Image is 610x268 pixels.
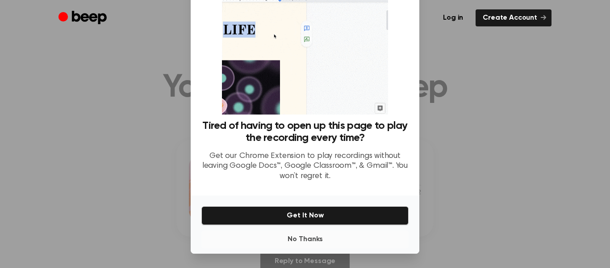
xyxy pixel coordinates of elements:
[201,206,409,225] button: Get It Now
[436,9,470,26] a: Log in
[201,151,409,182] p: Get our Chrome Extension to play recordings without leaving Google Docs™, Google Classroom™, & Gm...
[201,120,409,144] h3: Tired of having to open up this page to play the recording every time?
[201,230,409,248] button: No Thanks
[58,9,109,27] a: Beep
[476,9,552,26] a: Create Account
